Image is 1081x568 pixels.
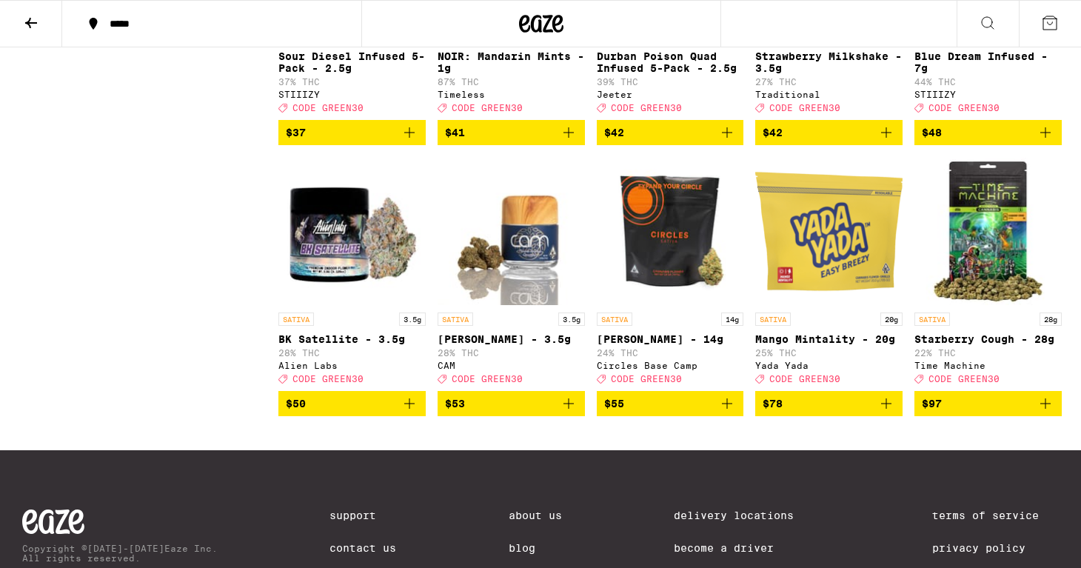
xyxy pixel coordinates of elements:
[278,313,314,326] p: SATIVA
[914,391,1062,416] button: Add to bag
[278,77,426,87] p: 37% THC
[278,90,426,99] div: STIIIZY
[438,157,585,305] img: CAM - Jack Herer - 3.5g
[914,77,1062,87] p: 44% THC
[597,157,744,391] a: Open page for Gush Rush - 14g from Circles Base Camp
[9,10,107,22] span: Hi. Need any help?
[922,398,942,410] span: $97
[597,157,744,305] img: Circles Base Camp - Gush Rush - 14g
[914,348,1062,358] p: 22% THC
[597,120,744,145] button: Add to bag
[755,120,903,145] button: Add to bag
[438,120,585,145] button: Add to bag
[558,313,585,326] p: 3.5g
[438,333,585,345] p: [PERSON_NAME] - 3.5g
[763,398,783,410] span: $78
[22,544,218,563] p: Copyright © [DATE]-[DATE] Eaze Inc. All rights reserved.
[1040,313,1062,326] p: 28g
[399,313,426,326] p: 3.5g
[604,398,624,410] span: $55
[755,157,903,305] img: Yada Yada - Mango Mintality - 20g
[928,103,1000,113] span: CODE GREEN30
[292,374,364,384] span: CODE GREEN30
[278,50,426,74] p: Sour Diesel Infused 5-Pack - 2.5g
[278,333,426,345] p: BK Satellite - 3.5g
[755,90,903,99] div: Traditional
[438,77,585,87] p: 87% THC
[914,157,1062,305] img: Time Machine - Starberry Cough - 28g
[509,509,562,521] a: About Us
[755,361,903,370] div: Yada Yada
[597,90,744,99] div: Jeeter
[914,90,1062,99] div: STIIIZY
[755,50,903,74] p: Strawberry Milkshake - 3.5g
[438,361,585,370] div: CAM
[445,398,465,410] span: $53
[769,374,840,384] span: CODE GREEN30
[755,313,791,326] p: SATIVA
[438,391,585,416] button: Add to bag
[438,157,585,391] a: Open page for Jack Herer - 3.5g from CAM
[597,77,744,87] p: 39% THC
[438,50,585,74] p: NOIR: Mandarin Mints - 1g
[674,542,820,554] a: Become a Driver
[278,348,426,358] p: 28% THC
[922,127,942,138] span: $48
[452,374,523,384] span: CODE GREEN30
[292,103,364,113] span: CODE GREEN30
[604,127,624,138] span: $42
[932,542,1059,554] a: Privacy Policy
[914,157,1062,391] a: Open page for Starberry Cough - 28g from Time Machine
[278,361,426,370] div: Alien Labs
[914,333,1062,345] p: Starberry Cough - 28g
[286,398,306,410] span: $50
[611,103,682,113] span: CODE GREEN30
[597,313,632,326] p: SATIVA
[597,391,744,416] button: Add to bag
[674,509,820,521] a: Delivery Locations
[329,542,396,554] a: Contact Us
[509,542,562,554] a: Blog
[597,361,744,370] div: Circles Base Camp
[769,103,840,113] span: CODE GREEN30
[597,333,744,345] p: [PERSON_NAME] - 14g
[914,361,1062,370] div: Time Machine
[286,127,306,138] span: $37
[932,509,1059,521] a: Terms of Service
[438,313,473,326] p: SATIVA
[278,120,426,145] button: Add to bag
[755,157,903,391] a: Open page for Mango Mintality - 20g from Yada Yada
[755,348,903,358] p: 25% THC
[452,103,523,113] span: CODE GREEN30
[763,127,783,138] span: $42
[755,333,903,345] p: Mango Mintality - 20g
[438,90,585,99] div: Timeless
[611,374,682,384] span: CODE GREEN30
[445,127,465,138] span: $41
[438,348,585,358] p: 28% THC
[597,50,744,74] p: Durban Poison Quad Infused 5-Pack - 2.5g
[755,77,903,87] p: 27% THC
[914,313,950,326] p: SATIVA
[278,157,426,305] img: Alien Labs - BK Satellite - 3.5g
[278,391,426,416] button: Add to bag
[880,313,903,326] p: 20g
[329,509,396,521] a: Support
[597,348,744,358] p: 24% THC
[914,120,1062,145] button: Add to bag
[755,391,903,416] button: Add to bag
[928,374,1000,384] span: CODE GREEN30
[721,313,743,326] p: 14g
[914,50,1062,74] p: Blue Dream Infused - 7g
[278,157,426,391] a: Open page for BK Satellite - 3.5g from Alien Labs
